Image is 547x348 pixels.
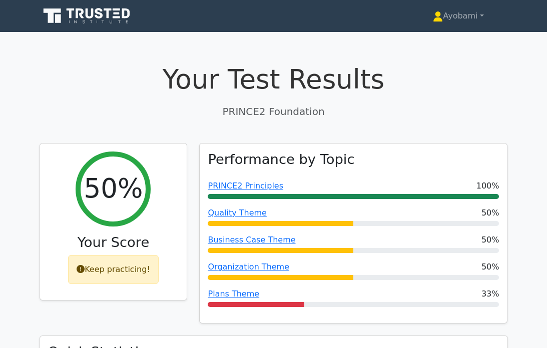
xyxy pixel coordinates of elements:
[48,234,179,251] h3: Your Score
[481,288,499,300] span: 33%
[208,181,283,190] a: PRINCE2 Principles
[481,234,499,246] span: 50%
[68,255,159,284] div: Keep practicing!
[40,64,508,96] h1: Your Test Results
[208,289,259,298] a: Plans Theme
[84,173,143,205] h2: 50%
[481,261,499,273] span: 50%
[208,262,289,271] a: Organization Theme
[208,235,295,244] a: Business Case Theme
[481,207,499,219] span: 50%
[409,6,507,26] a: Ayobami
[208,208,266,217] a: Quality Theme
[208,151,354,168] h3: Performance by Topic
[476,180,499,192] span: 100%
[40,104,508,119] p: PRINCE2 Foundation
